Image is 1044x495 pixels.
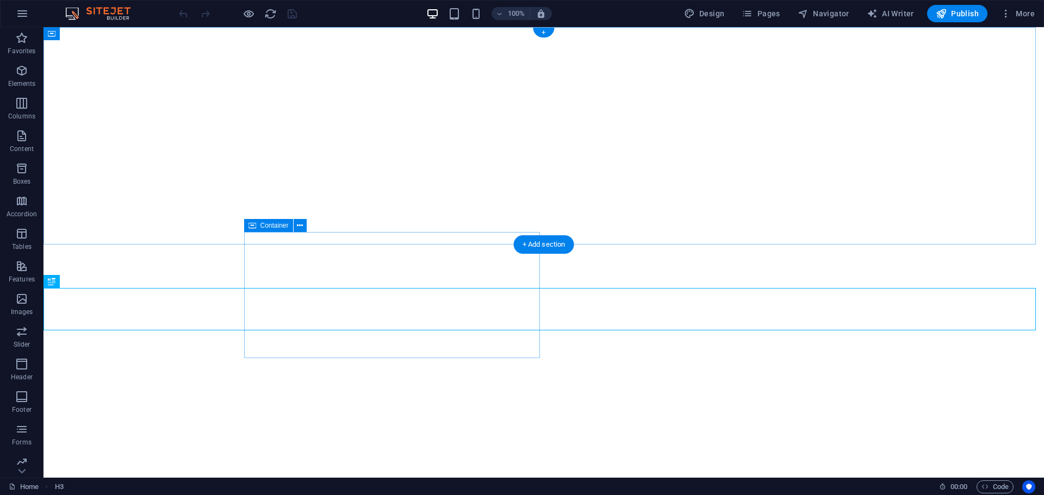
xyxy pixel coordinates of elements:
span: Container [260,222,289,229]
p: Elements [8,79,36,88]
p: Forms [12,438,32,447]
span: Navigator [798,8,849,19]
button: Design [680,5,729,22]
p: Footer [12,405,32,414]
span: 00 00 [950,480,967,493]
p: Features [9,275,35,284]
p: Columns [8,112,35,121]
img: Editor Logo [63,7,144,20]
i: On resize automatically adjust zoom level to fit chosen device. [536,9,546,18]
span: Code [981,480,1009,493]
button: AI Writer [862,5,918,22]
button: Usercentrics [1022,480,1035,493]
p: Favorites [8,47,35,55]
span: Publish [936,8,979,19]
button: Navigator [793,5,854,22]
span: AI Writer [867,8,914,19]
p: Content [10,145,34,153]
h6: 100% [508,7,525,20]
button: More [996,5,1039,22]
p: Tables [12,242,32,251]
button: reload [264,7,277,20]
p: Slider [14,340,30,349]
div: Design (Ctrl+Alt+Y) [680,5,729,22]
button: 100% [492,7,530,20]
div: + Add section [514,235,574,254]
button: Pages [737,5,784,22]
p: Boxes [13,177,31,186]
span: Pages [742,8,780,19]
span: Click to select. Double-click to edit [55,480,64,493]
i: Reload page [264,8,277,20]
nav: breadcrumb [55,480,64,493]
span: Design [684,8,725,19]
button: Click here to leave preview mode and continue editing [242,7,255,20]
h6: Session time [939,480,968,493]
span: : [958,483,960,491]
p: Accordion [7,210,37,218]
div: + [533,28,554,37]
button: Code [977,480,1014,493]
p: Header [11,373,33,381]
span: More [1000,8,1035,19]
p: Images [11,308,33,316]
a: Click to cancel selection. Double-click to open Pages [9,480,39,493]
button: Publish [927,5,987,22]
